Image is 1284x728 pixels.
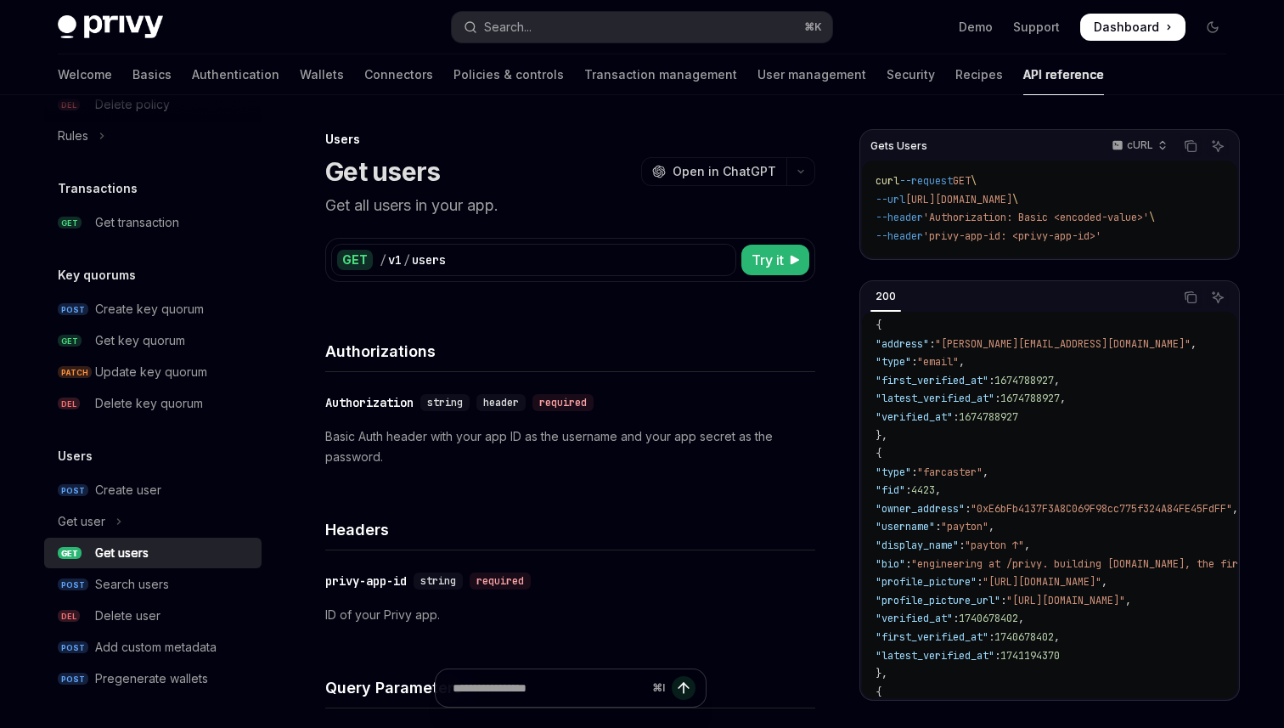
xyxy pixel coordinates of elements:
[876,612,953,625] span: "verified_at"
[325,573,407,590] div: privy-app-id
[971,174,977,188] span: \
[58,265,136,285] h5: Key quorums
[484,17,532,37] div: Search...
[870,139,927,153] span: Gets Users
[1094,19,1159,36] span: Dashboard
[453,54,564,95] a: Policies & controls
[911,483,935,497] span: 4423
[58,578,88,591] span: POST
[959,612,1018,625] span: 1740678402
[95,362,207,382] div: Update key quorum
[44,569,262,600] a: POSTSearch users
[58,366,92,379] span: PATCH
[470,573,531,590] div: required
[1207,135,1229,157] button: Ask AI
[923,211,1149,224] span: 'Authorization: Basic <encoded-value>'
[58,641,88,654] span: POST
[1180,286,1202,308] button: Copy the contents from the code block
[876,466,911,479] span: "type"
[95,637,217,657] div: Add custom metadata
[955,54,1003,95] a: Recipes
[44,632,262,663] a: POSTAdd custom metadata
[965,539,1024,552] span: "payton ↑"
[935,520,941,533] span: :
[1125,594,1131,607] span: ,
[876,374,988,387] span: "first_verified_at"
[364,54,433,95] a: Connectors
[1127,138,1153,152] p: cURL
[887,54,935,95] a: Security
[1000,649,1060,663] span: 1741194370
[58,15,163,39] img: dark logo
[923,229,1101,243] span: 'privy-app-id: <privy-app-id>'
[95,480,161,500] div: Create user
[1101,575,1107,589] span: ,
[971,502,1232,516] span: "0xE6bFb4137F3A8C069F98cc775f324A84FE45FdFF"
[58,673,88,686] span: POST
[1149,211,1155,224] span: \
[403,251,410,268] div: /
[95,574,169,595] div: Search users
[325,605,815,625] p: ID of your Privy app.
[983,575,1101,589] span: "[URL][DOMAIN_NAME]"
[58,511,105,532] div: Get user
[876,483,905,497] span: "fid"
[876,520,935,533] span: "username"
[876,193,905,206] span: --url
[741,245,809,275] button: Try it
[95,330,185,351] div: Get key quorum
[1232,502,1238,516] span: ,
[876,337,929,351] span: "address"
[1080,14,1185,41] a: Dashboard
[1102,132,1174,161] button: cURL
[58,398,80,410] span: DEL
[757,54,866,95] a: User management
[994,392,1000,405] span: :
[95,606,160,626] div: Delete user
[412,251,446,268] div: users
[44,475,262,505] a: POSTCreate user
[917,466,983,479] span: "farcaster"
[959,410,1018,424] span: 1674788927
[917,355,959,369] span: "email"
[584,54,737,95] a: Transaction management
[935,337,1191,351] span: "[PERSON_NAME][EMAIL_ADDRESS][DOMAIN_NAME]"
[994,374,1054,387] span: 1674788927
[380,251,386,268] div: /
[95,669,208,689] div: Pregenerate wallets
[44,506,262,537] button: Toggle Get user section
[673,163,776,180] span: Open in ChatGPT
[58,547,82,560] span: GET
[994,630,1054,644] span: 1740678402
[641,157,786,186] button: Open in ChatGPT
[876,229,923,243] span: --header
[899,174,953,188] span: --request
[988,520,994,533] span: ,
[876,667,887,680] span: },
[1013,19,1060,36] a: Support
[95,393,203,414] div: Delete key quorum
[325,340,815,363] h4: Authorizations
[1012,193,1018,206] span: \
[965,502,971,516] span: :
[876,447,881,460] span: {
[804,20,822,34] span: ⌘ K
[58,335,82,347] span: GET
[44,538,262,568] a: GETGet users
[905,483,911,497] span: :
[988,374,994,387] span: :
[337,250,373,270] div: GET
[532,394,594,411] div: required
[44,663,262,694] a: POSTPregenerate wallets
[44,294,262,324] a: POSTCreate key quorum
[1000,392,1060,405] span: 1674788927
[58,484,88,497] span: POST
[876,211,923,224] span: --header
[870,286,901,307] div: 200
[876,557,905,571] span: "bio"
[876,575,977,589] span: "profile_picture"
[953,410,959,424] span: :
[44,325,262,356] a: GETGet key quorum
[325,131,815,148] div: Users
[44,207,262,238] a: GETGet transaction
